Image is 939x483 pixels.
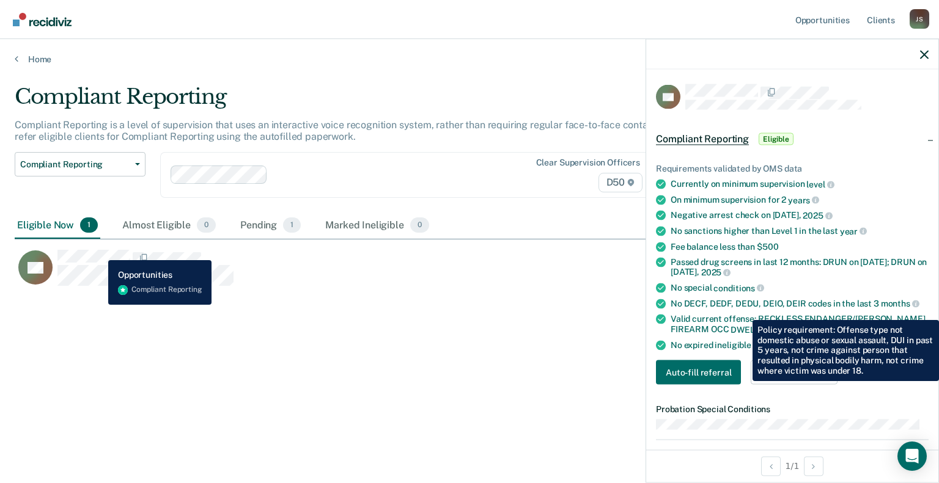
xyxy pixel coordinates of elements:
span: 0 [197,217,216,233]
span: Compliant Reporting [20,159,130,170]
span: level [806,179,834,189]
button: Update status [751,360,837,385]
span: $500 [757,241,778,251]
div: Currently on minimum supervision [671,179,929,190]
div: No special [671,282,929,293]
span: DWELLING [731,324,784,334]
div: Compliant ReportingEligible [646,120,938,159]
div: Open Intercom Messenger [897,441,927,471]
span: conditions [713,283,764,292]
div: Fee balance less than [671,241,929,252]
button: Profile dropdown button [910,9,929,29]
p: Compliant Reporting is a level of supervision that uses an interactive voice recognition system, ... [15,119,717,142]
div: Pending [238,212,303,239]
span: 0 [410,217,429,233]
span: 2025 [701,267,731,277]
span: 1 [283,217,301,233]
span: Compliant Reporting [656,133,749,145]
div: Compliant Reporting [15,84,719,119]
div: J S [910,9,929,29]
div: Marked Ineligible [323,212,432,239]
button: Previous Opportunity [761,456,781,476]
div: CaseloadOpportunityCell-00651864 [15,249,811,298]
div: Valid current offense: RECKLESS ENDANGER/[PERSON_NAME] FIREARM OCC [671,314,929,335]
div: Negative arrest check on [DATE], [671,210,929,221]
a: Home [15,54,924,65]
span: year [840,226,867,236]
span: months [881,299,919,308]
div: On minimum supervision for 2 [671,194,929,205]
div: No sanctions higher than Level 1 in the last [671,225,929,236]
div: 1 / 1 [646,449,938,482]
span: Eligible [759,133,794,145]
dt: Probation Special Conditions [656,404,929,415]
div: Almost Eligible [120,212,218,239]
button: Auto-fill referral [656,360,741,385]
span: offenses [753,340,797,350]
span: 1 [80,217,98,233]
span: D50 [598,173,643,192]
div: No DECF, DEDF, DEDU, DEIO, DEIR codes in the last 3 [671,298,929,309]
button: Next Opportunity [804,456,823,476]
div: Eligible Now [15,212,100,239]
div: No expired ineligible [671,340,929,350]
img: Recidiviz [13,13,72,26]
div: Passed drug screens in last 12 months: DRUN on [DATE]; DRUN on [DATE], [671,256,929,277]
div: Requirements validated by OMS data [656,164,929,174]
a: Navigate to form link [656,360,746,385]
span: years [788,195,819,205]
span: 2025 [803,211,832,220]
div: Clear supervision officers [536,158,640,168]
